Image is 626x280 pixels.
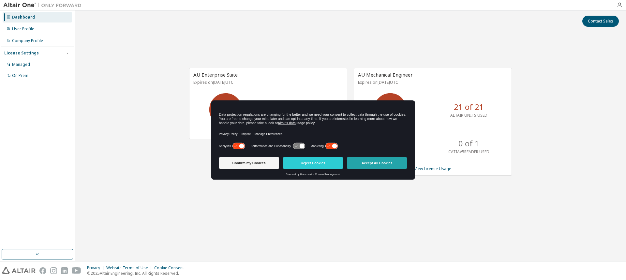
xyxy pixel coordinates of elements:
[3,2,85,8] img: Altair One
[458,138,479,149] p: 0 of 1
[12,15,35,20] div: Dashboard
[448,149,489,155] p: CATIAV5READER USED
[358,71,413,78] span: AU Mechanical Engineer
[193,80,341,85] p: Expires on [DATE] UTC
[414,166,451,171] a: View License Usage
[39,267,46,274] img: facebook.svg
[87,265,106,271] div: Privacy
[12,73,28,78] div: On Prem
[154,265,188,271] div: Cookie Consent
[72,267,81,274] img: youtube.svg
[12,26,34,32] div: User Profile
[454,101,484,112] p: 21 of 21
[358,80,506,85] p: Expires on [DATE] UTC
[50,267,57,274] img: instagram.svg
[12,62,30,67] div: Managed
[12,38,43,43] div: Company Profile
[4,51,39,56] div: License Settings
[87,271,188,276] p: © 2025 Altair Engineering, Inc. All Rights Reserved.
[582,16,619,27] button: Contact Sales
[450,112,487,118] p: ALTAIR UNITS USED
[61,267,68,274] img: linkedin.svg
[193,71,238,78] span: AU Enterprise Suite
[106,265,154,271] div: Website Terms of Use
[2,267,36,274] img: altair_logo.svg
